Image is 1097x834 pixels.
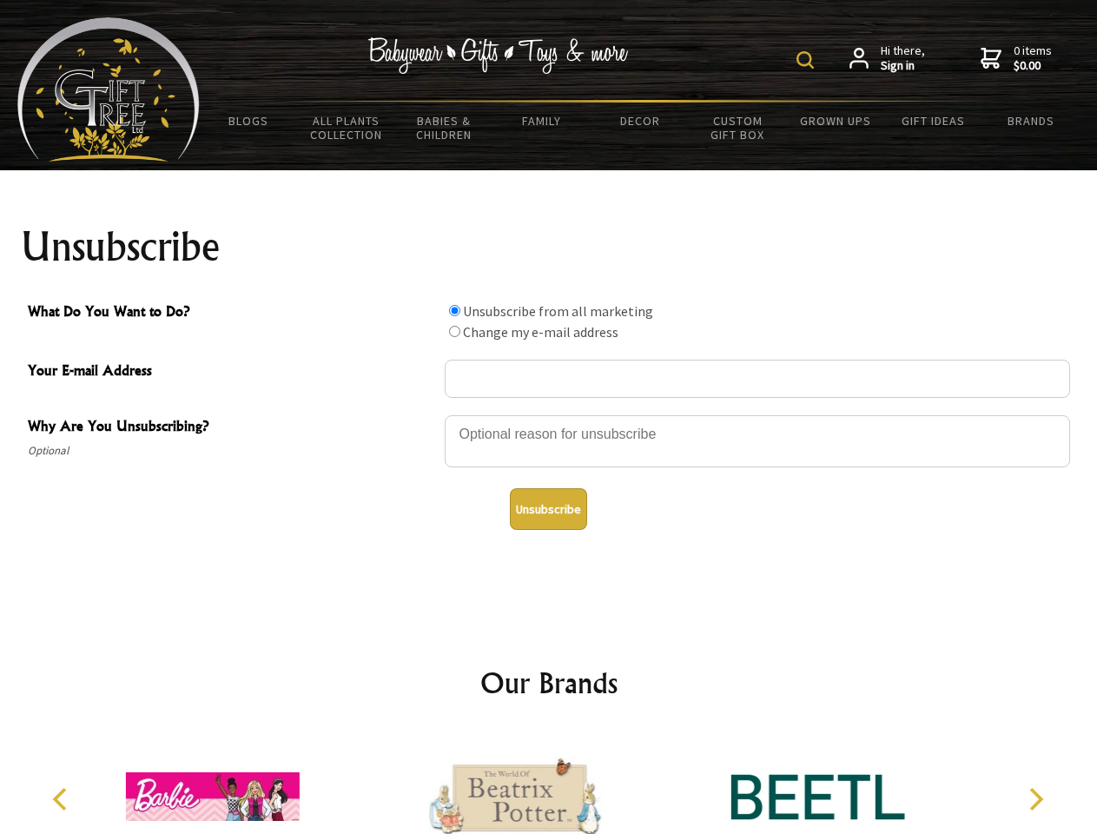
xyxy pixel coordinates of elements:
[1014,43,1052,74] span: 0 items
[796,51,814,69] img: product search
[1014,58,1052,74] strong: $0.00
[786,103,884,139] a: Grown Ups
[510,488,587,530] button: Unsubscribe
[28,301,436,326] span: What Do You Want to Do?
[395,103,493,153] a: Babies & Children
[463,302,653,320] label: Unsubscribe from all marketing
[1016,780,1054,818] button: Next
[298,103,396,153] a: All Plants Collection
[689,103,787,153] a: Custom Gift Box
[463,323,618,341] label: Change my e-mail address
[881,58,925,74] strong: Sign in
[28,360,436,385] span: Your E-mail Address
[982,103,1080,139] a: Brands
[43,780,82,818] button: Previous
[493,103,591,139] a: Family
[881,43,925,74] span: Hi there,
[28,440,436,461] span: Optional
[884,103,982,139] a: Gift Ideas
[445,415,1070,467] textarea: Why Are You Unsubscribing?
[981,43,1052,74] a: 0 items$0.00
[368,37,629,74] img: Babywear - Gifts - Toys & more
[449,305,460,316] input: What Do You Want to Do?
[28,415,436,440] span: Why Are You Unsubscribing?
[17,17,200,162] img: Babyware - Gifts - Toys and more...
[200,103,298,139] a: BLOGS
[445,360,1070,398] input: Your E-mail Address
[21,226,1077,268] h1: Unsubscribe
[35,662,1063,704] h2: Our Brands
[449,326,460,337] input: What Do You Want to Do?
[591,103,689,139] a: Decor
[849,43,925,74] a: Hi there,Sign in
